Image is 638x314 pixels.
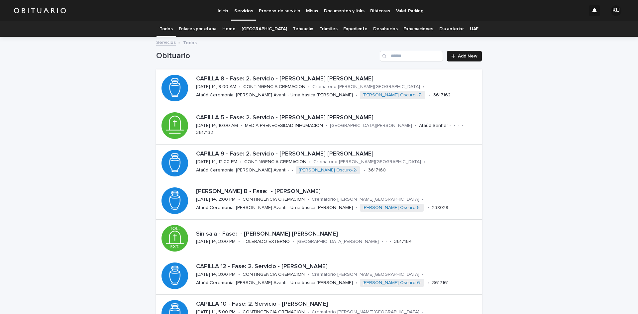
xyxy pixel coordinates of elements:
[356,92,357,98] p: •
[308,84,310,90] p: •
[196,75,479,83] p: CAPILLA 8 - Fase: 2. Servicio - [PERSON_NAME] [PERSON_NAME]
[239,84,241,90] p: •
[415,123,416,129] p: •
[292,167,293,173] p: •
[363,280,421,286] a: [PERSON_NAME] Oscuro-6-
[292,239,294,245] p: •
[429,92,431,98] p: •
[238,272,240,277] p: •
[390,239,391,245] p: •
[196,205,353,211] p: Ataúd Ceremonial [PERSON_NAME] Avanti - Urna basica [PERSON_NAME]
[307,272,309,277] p: •
[13,4,66,17] img: HUM7g2VNRLqGMmR9WVqf
[156,145,482,182] a: CAPILLA 9 - Fase: 2. Servicio - [PERSON_NAME] [PERSON_NAME][DATE] 14, 12:00 PM•CONTINGENCIA CREMA...
[447,51,482,61] a: Add New
[196,197,236,202] p: [DATE] 14, 2:00 PM
[326,123,327,129] p: •
[156,107,482,145] a: CAPILLA 5 - Fase: 2. Servicio - [PERSON_NAME] [PERSON_NAME][DATE] 14, 10:00 AM•MEDIA PRENECESIDAD...
[433,92,451,98] p: 3617162
[432,280,449,286] p: 3617161
[363,205,421,211] a: [PERSON_NAME] Oscuro-5-
[196,280,353,286] p: Ataúd Ceremonial [PERSON_NAME] Avanti - Urna basica [PERSON_NAME]
[156,182,482,220] a: [PERSON_NAME] B - Fase: - [PERSON_NAME][DATE] 14, 2:00 PM•CONTINGENCIA CREMACION•Crematorio [PERS...
[356,205,357,211] p: •
[196,92,353,98] p: Ataúd Ceremonial [PERSON_NAME] Avanti - Urna basica [PERSON_NAME]
[394,239,412,245] p: 3617164
[222,21,235,37] a: Horno
[159,21,172,37] a: Todos
[240,159,242,165] p: •
[458,54,478,58] span: Add New
[243,197,305,202] p: CONTINGENCIA CREMACION
[243,272,305,277] p: CONTINGENCIA CREMACION
[243,239,290,245] p: TOLERADO EXTERNO
[428,205,429,211] p: •
[343,21,367,37] a: Expediente
[368,167,386,173] p: 3617160
[386,239,387,245] p: -
[242,21,287,37] a: [GEOGRAPHIC_DATA]
[196,84,236,90] p: [DATE] 14, 9:00 AM
[245,123,323,129] p: MEDIA PRENECESIDAD INHUMACION
[156,51,377,61] h1: Obituario
[196,272,236,277] p: [DATE] 14, 3:00 PM
[238,197,240,202] p: •
[363,92,422,98] a: [PERSON_NAME] Oscuro -7-
[439,21,464,37] a: Día anterior
[156,38,176,46] a: Servicios
[422,197,424,202] p: •
[196,239,236,245] p: [DATE] 14, 3:00 PM
[611,5,621,16] div: KU
[419,123,451,129] p: Ataúd Sanher -
[183,39,197,46] p: Todos
[238,239,240,245] p: •
[454,123,455,129] p: •
[319,21,338,37] a: Trámites
[243,84,305,90] p: CONTINGENCIA CREMACION
[293,21,313,37] a: Tehuacán
[380,51,443,61] input: Search
[196,301,479,308] p: CAPILLA 10 - Fase: 2. Servicio - [PERSON_NAME]
[196,130,213,136] p: 3617132
[422,272,424,277] p: •
[179,21,217,37] a: Enlaces por etapa
[299,167,357,173] a: [PERSON_NAME] Oscuro-2-
[458,123,459,129] p: -
[313,159,421,165] p: Crematorio [PERSON_NAME][GEOGRAPHIC_DATA]
[364,167,366,173] p: •
[196,151,479,158] p: CAPILLA 9 - Fase: 2. Servicio - [PERSON_NAME] [PERSON_NAME]
[381,239,383,245] p: •
[196,114,479,122] p: CAPILLA 5 - Fase: 2. Servicio - [PERSON_NAME] [PERSON_NAME]
[462,123,464,129] p: •
[428,280,430,286] p: •
[196,167,289,173] p: Ataúd Ceremonial [PERSON_NAME] Avanti -
[423,84,424,90] p: •
[470,21,478,37] a: UAF
[196,123,238,129] p: [DATE] 14, 10:00 AM
[156,257,482,295] a: CAPILLA 12 - Fase: 2. Servicio - [PERSON_NAME][DATE] 14, 3:00 PM•CONTINGENCIA CREMACION•Crematori...
[373,21,397,37] a: Desahucios
[424,159,425,165] p: •
[196,159,237,165] p: [DATE] 14, 12:00 PM
[309,159,311,165] p: •
[297,239,379,245] p: [GEOGRAPHIC_DATA][PERSON_NAME]
[312,84,420,90] p: Crematorio [PERSON_NAME][GEOGRAPHIC_DATA]
[156,220,482,257] a: Sin sala - Fase: - [PERSON_NAME] [PERSON_NAME][DATE] 14, 3:00 PM•TOLERADO EXTERNO•[GEOGRAPHIC_DAT...
[241,123,242,129] p: •
[432,205,448,211] p: 238028
[403,21,433,37] a: Exhumaciones
[156,69,482,107] a: CAPILLA 8 - Fase: 2. Servicio - [PERSON_NAME] [PERSON_NAME][DATE] 14, 9:00 AM•CONTINGENCIA CREMAC...
[312,197,419,202] p: Crematorio [PERSON_NAME][GEOGRAPHIC_DATA]
[196,188,479,195] p: [PERSON_NAME] B - Fase: - [PERSON_NAME]
[356,280,357,286] p: •
[196,263,479,270] p: CAPILLA 12 - Fase: 2. Servicio - [PERSON_NAME]
[312,272,419,277] p: Crematorio [PERSON_NAME][GEOGRAPHIC_DATA]
[196,231,479,238] p: Sin sala - Fase: - [PERSON_NAME] [PERSON_NAME]
[244,159,306,165] p: CONTINGENCIA CREMACION
[330,123,412,129] p: [GEOGRAPHIC_DATA][PERSON_NAME]
[307,197,309,202] p: •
